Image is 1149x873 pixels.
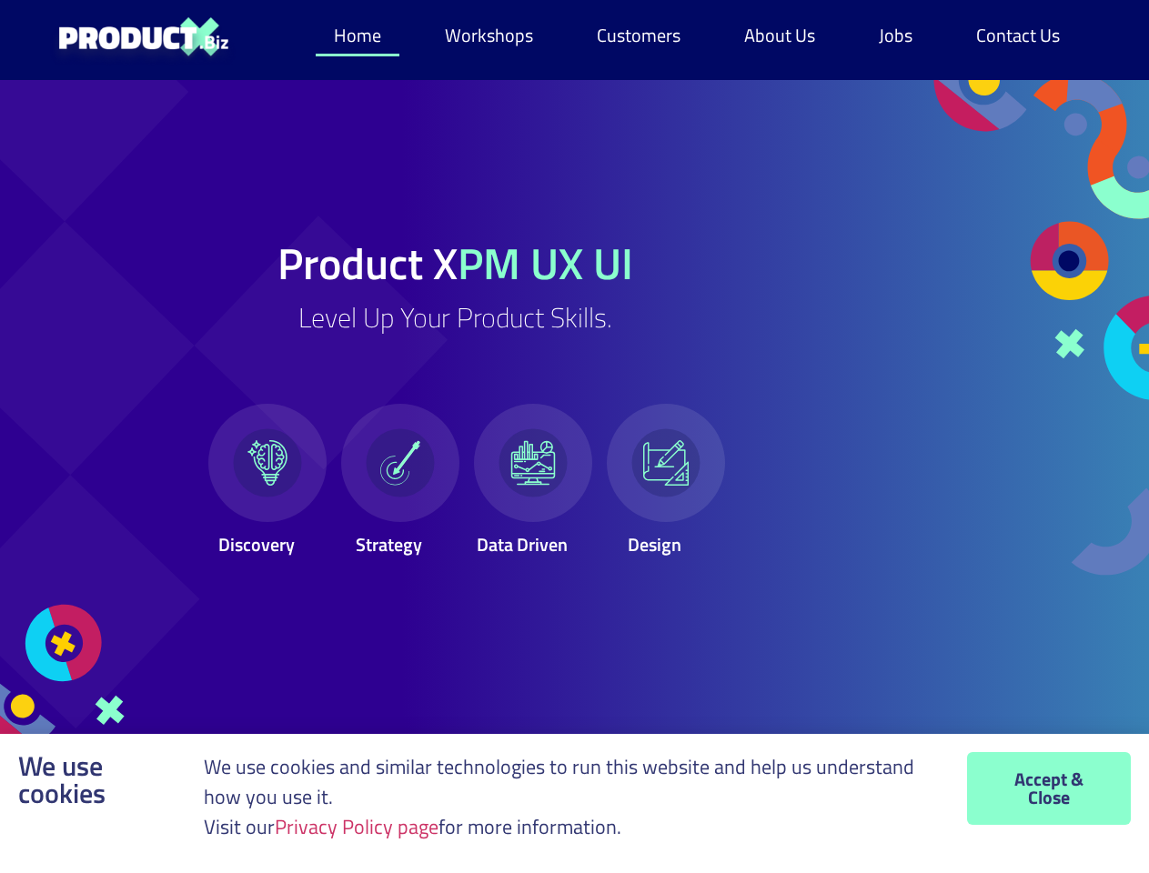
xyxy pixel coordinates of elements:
[204,752,940,842] p: We use cookies and similar technologies to run this website and help us understand how you use it...
[275,811,438,842] a: Privacy Policy page
[958,15,1078,56] a: Contact Us
[18,752,176,807] p: We use cookies
[726,15,833,56] a: About Us
[316,15,1078,56] nav: Menu
[477,530,568,558] span: Data Driven
[458,230,633,296] span: PM UX UI
[1003,770,1094,807] span: Accept & Close
[277,242,633,286] h1: Product X
[427,15,551,56] a: Workshops
[298,304,612,331] h2: Level Up Your Product Skills.
[861,15,931,56] a: Jobs
[628,530,681,558] span: Design
[316,15,399,56] a: Home
[357,530,423,558] span: Strategy
[967,752,1131,825] a: Accept & Close
[218,530,295,558] span: Discovery
[579,15,699,56] a: Customers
